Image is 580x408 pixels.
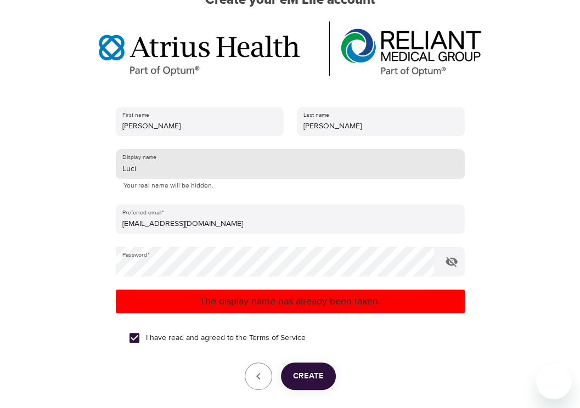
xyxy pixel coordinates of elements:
button: Create [281,362,336,390]
a: Terms of Service [249,332,306,344]
span: I have read and agreed to the [146,332,306,344]
iframe: Button to launch messaging window [536,364,571,399]
p: The display name has already been taken. [120,294,460,309]
p: Your real name will be hidden. [123,180,457,191]
span: Create [293,369,324,383]
img: Optum%20MA_AtriusReliant.png [99,21,482,76]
